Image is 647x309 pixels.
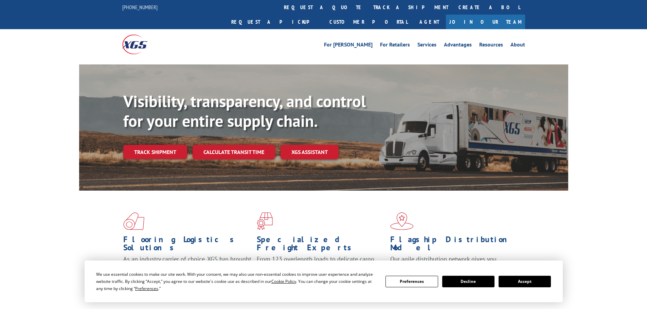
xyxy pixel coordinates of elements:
[257,235,385,255] h1: Specialized Freight Experts
[324,15,413,29] a: Customer Portal
[444,42,472,50] a: Advantages
[413,15,446,29] a: Agent
[385,276,438,287] button: Preferences
[123,255,251,279] span: As an industry carrier of choice, XGS has brought innovation and dedication to flooring logistics...
[446,15,525,29] a: Join Our Team
[123,91,366,131] b: Visibility, transparency, and control for your entire supply chain.
[380,42,410,50] a: For Retailers
[257,212,273,230] img: xgs-icon-focused-on-flooring-red
[281,145,339,159] a: XGS ASSISTANT
[390,255,515,271] span: Our agile distribution network gives you nationwide inventory management on demand.
[417,42,436,50] a: Services
[96,271,377,292] div: We use essential cookies to make our site work. With your consent, we may also use non-essential ...
[479,42,503,50] a: Resources
[226,15,324,29] a: Request a pickup
[271,278,296,284] span: Cookie Policy
[390,212,414,230] img: xgs-icon-flagship-distribution-model-red
[123,235,252,255] h1: Flooring Logistics Solutions
[123,145,187,159] a: Track shipment
[499,276,551,287] button: Accept
[193,145,275,159] a: Calculate transit time
[442,276,495,287] button: Decline
[257,255,385,285] p: From 123 overlength loads to delicate cargo, our experienced staff knows the best way to move you...
[122,4,158,11] a: [PHONE_NUMBER]
[85,260,563,302] div: Cookie Consent Prompt
[510,42,525,50] a: About
[324,42,373,50] a: For [PERSON_NAME]
[390,235,519,255] h1: Flagship Distribution Model
[123,212,144,230] img: xgs-icon-total-supply-chain-intelligence-red
[135,286,158,291] span: Preferences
